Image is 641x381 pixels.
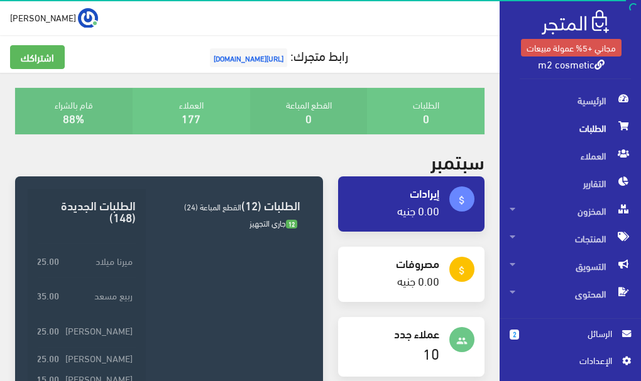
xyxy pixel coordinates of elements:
[286,220,297,229] span: 12
[520,353,611,367] span: اﻹعدادات
[538,55,605,73] a: m2 cosmetic
[529,326,612,340] span: الرسائل
[500,114,641,142] a: الطلبات
[31,254,59,267] strong: 825.00
[510,114,631,142] span: الطلبات
[510,326,631,353] a: 2 الرسائل
[510,225,631,252] span: المنتجات
[367,88,485,134] div: الطلبات
[500,142,641,169] a: العملاء
[397,270,439,291] a: 0.00 جنيه
[250,88,368,134] div: القطع المباعة
[62,278,136,313] td: ربيع مسعد
[133,88,250,134] div: العملاء
[62,313,136,347] td: [PERSON_NAME]
[156,199,300,211] h3: الطلبات (12)
[542,10,609,35] img: .
[305,107,312,128] a: 0
[62,348,136,368] td: [PERSON_NAME]
[510,142,631,169] span: العملاء
[62,244,136,278] td: ميرنا ميلاد
[456,265,468,276] i: attach_money
[31,288,59,302] strong: 835.00
[78,8,98,28] img: ...
[500,87,641,114] a: الرئيسية
[510,252,631,280] span: التسويق
[38,199,135,223] h3: الطلبات الجديدة (148)
[10,8,98,28] a: ... [PERSON_NAME]
[510,353,631,373] a: اﻹعدادات
[207,43,348,67] a: رابط متجرك:[URL][DOMAIN_NAME]
[397,200,439,220] a: 0.00 جنيه
[182,107,200,128] a: 177
[510,169,631,197] span: التقارير
[521,39,622,56] a: مجاني +5% عمولة مبيعات
[456,335,468,346] i: people
[423,107,429,128] a: 0
[348,186,439,199] h4: إيرادات
[500,225,641,252] a: المنتجات
[31,351,59,365] strong: 425.00
[31,323,59,337] strong: 825.00
[500,280,641,308] a: المحتوى
[430,149,485,171] h2: سبتمبر
[10,9,76,25] span: [PERSON_NAME]
[10,45,65,69] a: اشتراكك
[500,169,641,197] a: التقارير
[249,215,297,230] span: جاري التجهيز
[510,87,631,114] span: الرئيسية
[210,48,287,67] span: [URL][DOMAIN_NAME]
[510,330,519,340] span: 2
[15,88,133,134] div: قام بالشراء
[510,280,631,308] span: المحتوى
[348,327,439,340] h4: عملاء جدد
[423,339,439,366] a: 10
[500,197,641,225] a: المخزون
[510,197,631,225] span: المخزون
[348,257,439,269] h4: مصروفات
[63,107,84,128] a: 88%
[184,199,241,214] span: القطع المباعة (24)
[456,195,468,206] i: attach_money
